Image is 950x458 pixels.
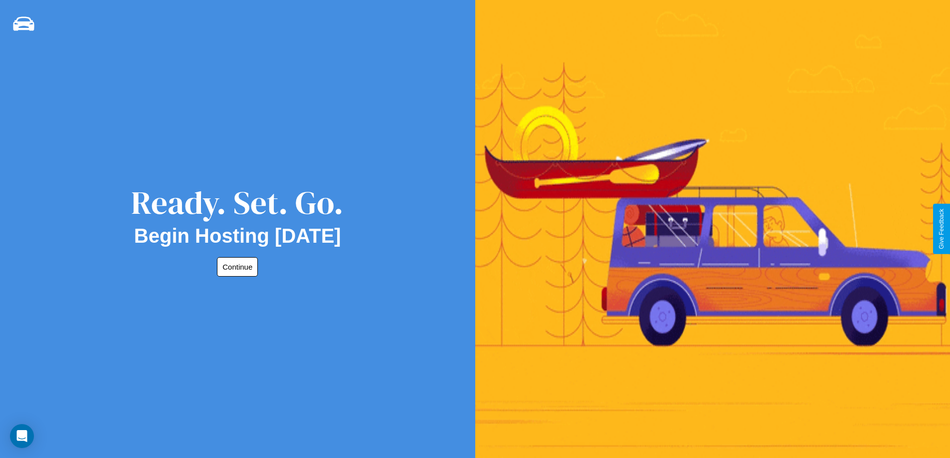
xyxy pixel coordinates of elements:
button: Continue [217,257,258,277]
div: Ready. Set. Go. [131,180,344,225]
div: Open Intercom Messenger [10,424,34,448]
h2: Begin Hosting [DATE] [134,225,341,247]
div: Give Feedback [938,209,945,249]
